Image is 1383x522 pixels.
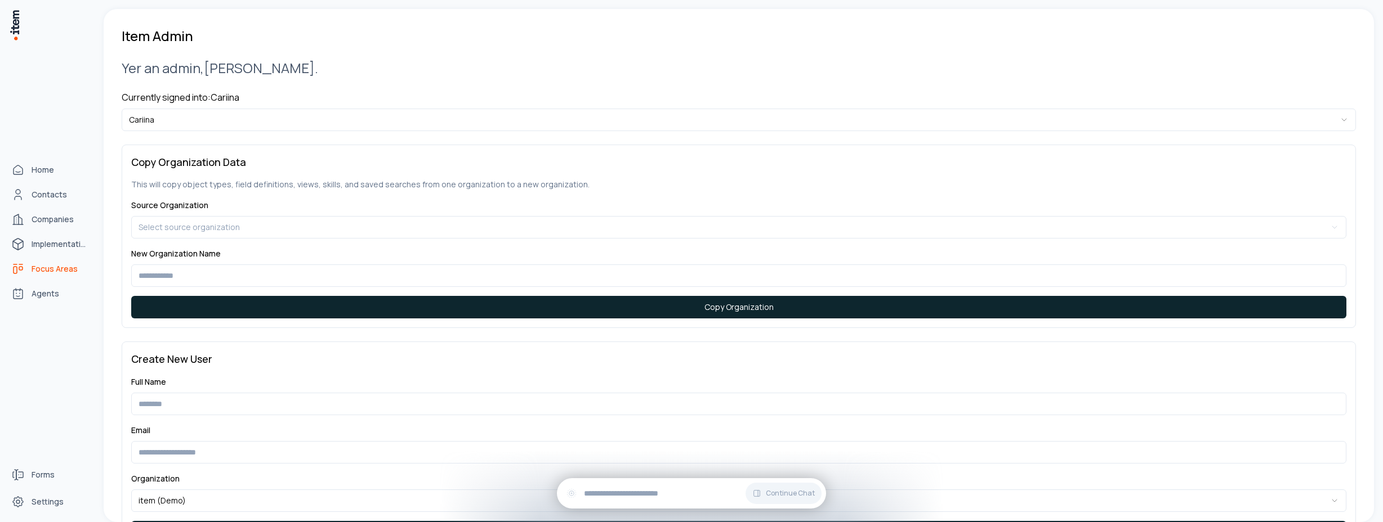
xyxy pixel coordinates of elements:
[7,463,92,486] a: Forms
[131,425,150,435] label: Email
[32,288,59,299] span: Agents
[131,351,1346,367] h3: Create New User
[131,473,180,484] label: Organization
[131,248,221,259] label: New Organization Name
[131,296,1346,318] button: Copy Organization
[32,469,55,480] span: Forms
[32,214,74,225] span: Companies
[32,164,54,175] span: Home
[32,263,78,274] span: Focus Areas
[7,159,92,181] a: Home
[746,483,822,504] button: Continue Chat
[131,376,166,387] label: Full Name
[122,27,193,45] h1: Item Admin
[7,490,92,513] a: Settings
[131,179,1346,190] p: This will copy object types, field definitions, views, skills, and saved searches from one organi...
[32,496,64,507] span: Settings
[7,258,92,280] a: focus-areas
[131,200,208,210] label: Source Organization
[131,154,1346,170] h3: Copy Organization Data
[7,183,92,206] a: Contacts
[557,478,826,508] div: Continue Chat
[32,238,88,250] span: Implementations
[7,233,92,255] a: implementations
[7,282,92,305] a: Agents
[122,58,1356,77] h2: Yer an admin, [PERSON_NAME] .
[122,91,1356,104] h4: Currently signed into: Cariina
[32,189,67,200] span: Contacts
[7,208,92,231] a: Companies
[766,489,815,498] span: Continue Chat
[9,9,20,41] img: Item Brain Logo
